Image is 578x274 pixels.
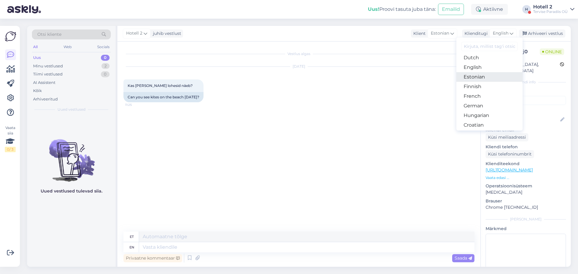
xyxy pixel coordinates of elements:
div: Web [62,43,73,51]
p: Kliendi nimi [486,107,566,114]
div: Proovi tasuta juba täna: [368,6,436,13]
a: Hungarian [456,111,523,120]
div: et [130,232,134,242]
div: 0 [101,71,110,77]
p: Märkmed [486,226,566,232]
div: Hotell 2 [533,5,568,9]
a: Croatian [456,120,523,130]
a: English [456,63,523,72]
div: Kliendi info [486,79,566,85]
p: Kliendi telefon [486,144,566,150]
div: AI Assistent [33,80,55,86]
div: 0 / 3 [5,147,16,152]
a: Hotell 2Tervise Paradiis OÜ [533,5,574,14]
div: Minu vestlused [33,63,63,69]
span: Hotell 2 [126,30,142,37]
div: [PERSON_NAME] [486,217,566,222]
button: Emailid [438,4,464,15]
a: Estonian [456,72,523,82]
p: Operatsioonisüsteem [486,183,566,189]
span: Uued vestlused [57,107,85,112]
div: Arhiveeri vestlus [519,29,565,38]
div: Klient [411,30,426,37]
div: Vestlus algas [123,51,474,57]
div: 2 [101,63,110,69]
span: Online [540,48,564,55]
div: [GEOGRAPHIC_DATA], [GEOGRAPHIC_DATA] [487,61,560,74]
div: [DATE] [123,64,474,69]
div: 0 [101,55,110,61]
div: en [129,242,134,252]
div: Kõik [33,88,42,94]
div: All [32,43,39,51]
a: [URL][DOMAIN_NAME] [486,167,533,173]
span: English [493,30,508,37]
div: Socials [96,43,111,51]
div: Privaatne kommentaar [123,254,182,262]
p: Uued vestlused tulevad siia. [41,188,102,194]
p: Vaata edasi ... [486,175,566,180]
p: Kliendi tag'id [486,88,566,95]
img: Askly Logo [5,31,16,42]
p: Chrome [TECHNICAL_ID] [486,204,566,211]
div: Can you see kites on the beach [DATE]? [123,92,204,102]
p: Brauser [486,198,566,204]
div: Aktiivne [471,4,508,15]
span: Kas [PERSON_NAME] lohesid näeb? [128,83,193,88]
span: Estonian [431,30,449,37]
a: Finnish [456,82,523,91]
input: Kirjuta, millist tag'i otsid [461,42,518,51]
p: [MEDICAL_DATA] [486,189,566,195]
div: Küsi meiliaadressi [486,133,528,141]
div: Tiimi vestlused [33,71,63,77]
span: 11:25 [125,103,148,107]
span: Otsi kliente [37,31,61,38]
img: No chats [27,128,116,183]
div: Vaata siia [5,125,16,152]
b: Uus! [368,6,379,12]
a: French [456,91,523,101]
input: Lisa tag [486,96,566,105]
div: Küsi telefoninumbrit [486,150,534,158]
div: juhib vestlust [151,30,181,37]
a: German [456,101,523,111]
div: Arhiveeritud [33,96,58,102]
div: Tervise Paradiis OÜ [533,9,568,14]
div: Klienditugi [462,30,488,37]
span: Saada [455,255,472,261]
div: H [522,5,531,14]
div: Uus [33,55,41,61]
p: Kliendi email [486,127,566,133]
input: Lisa nimi [486,116,559,123]
a: Dutch [456,53,523,63]
p: Klienditeekond [486,161,566,167]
